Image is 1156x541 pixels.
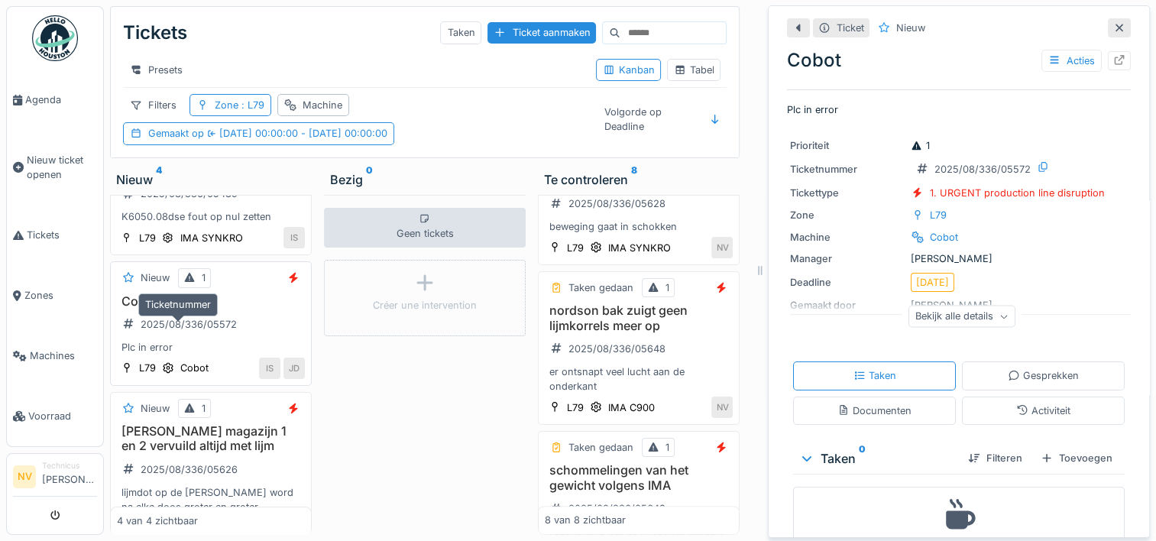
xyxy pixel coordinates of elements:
[567,241,584,255] div: L79
[930,186,1105,200] div: 1. URGENT production line disruption
[117,294,305,309] h3: Cobot
[24,288,97,303] span: Zones
[7,386,103,446] a: Voorraad
[790,186,905,200] div: Tickettype
[853,368,896,383] div: Taken
[139,361,156,375] div: L79
[283,358,305,379] div: JD
[790,230,905,245] div: Machine
[545,364,733,394] div: er ontsnapt veel lucht aan de onderkant
[180,361,209,375] div: Cobot
[123,13,187,53] div: Tickets
[544,170,733,189] div: Te controleren
[896,21,925,35] div: Nieuw
[1041,50,1102,72] div: Acties
[117,424,305,453] h3: [PERSON_NAME] magazijn 1 en 2 vervuild altijd met lijm
[42,460,97,471] div: Technicus
[28,409,97,423] span: Voorraad
[1016,403,1070,418] div: Activiteit
[156,170,162,189] sup: 4
[148,126,387,141] div: Gemaakt op
[123,94,183,116] div: Filters
[787,102,1131,117] p: Plc in error
[139,231,156,245] div: L79
[141,401,170,416] div: Nieuw
[7,130,103,205] a: Nieuw ticket openen
[373,298,477,313] div: Créer une intervention
[238,99,264,111] span: : L79
[283,227,305,248] div: IS
[259,358,280,379] div: IS
[603,63,654,77] div: Kanban
[42,460,97,493] li: [PERSON_NAME]
[962,448,1028,468] div: Filteren
[7,326,103,386] a: Machines
[545,219,733,234] div: beweging gaat in schokken
[116,170,306,189] div: Nieuw
[665,440,669,455] div: 1
[665,280,669,295] div: 1
[123,59,189,81] div: Presets
[568,440,633,455] div: Taken gedaan
[568,342,665,356] div: 2025/08/336/05648
[790,208,905,222] div: Zone
[366,170,373,189] sup: 0
[117,209,305,224] div: K6050.08dse fout op nul zetten
[608,400,655,415] div: IMA C900
[180,231,243,245] div: IMA SYNKRO
[330,170,520,189] div: Bezig
[215,98,264,112] div: Zone
[202,270,206,285] div: 1
[908,306,1015,328] div: Bekijk alle details
[597,101,701,138] div: Volgorde op Deadline
[1035,448,1119,468] div: Toevoegen
[303,98,342,112] div: Machine
[1008,368,1079,383] div: Gesprekken
[141,270,170,285] div: Nieuw
[837,403,912,418] div: Documenten
[25,92,97,107] span: Agenda
[568,196,665,211] div: 2025/08/336/05628
[32,15,78,61] img: Badge_color-CXgf-gQk.svg
[837,21,864,35] div: Ticket
[204,128,387,139] span: [DATE] 00:00:00 - [DATE] 00:00:00
[141,462,238,477] div: 2025/08/336/05626
[30,348,97,363] span: Machines
[7,205,103,265] a: Tickets
[711,237,733,258] div: NV
[568,280,633,295] div: Taken gedaan
[117,485,305,514] div: lijmdot op de [PERSON_NAME] word na elke doos groter en groter
[567,400,584,415] div: L79
[631,170,637,189] sup: 8
[117,340,305,355] div: Plc in error
[27,153,97,182] span: Nieuw ticket openen
[27,228,97,242] span: Tickets
[545,513,626,528] div: 8 van 8 zichtbaar
[930,230,958,245] div: Cobot
[117,513,198,528] div: 4 van 4 zichtbaar
[608,241,671,255] div: IMA SYNKRO
[324,208,526,248] div: Geen tickets
[487,22,596,43] div: Ticket aanmaken
[13,465,36,488] li: NV
[930,208,947,222] div: L79
[790,275,905,290] div: Deadline
[7,70,103,130] a: Agenda
[568,501,665,516] div: 2025/08/336/05649
[674,63,714,77] div: Tabel
[13,460,97,497] a: NV Technicus[PERSON_NAME]
[790,251,1128,266] div: [PERSON_NAME]
[916,275,949,290] div: [DATE]
[934,162,1031,177] div: 2025/08/336/05572
[138,293,218,316] div: Ticketnummer
[787,47,1131,74] div: Cobot
[790,138,905,153] div: Prioriteit
[711,397,733,418] div: NV
[911,138,930,153] div: 1
[7,265,103,326] a: Zones
[202,401,206,416] div: 1
[440,21,481,44] div: Taken
[141,317,237,332] div: 2025/08/336/05572
[790,251,905,266] div: Manager
[545,303,733,332] h3: nordson bak zuigt geen lijmkorrels meer op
